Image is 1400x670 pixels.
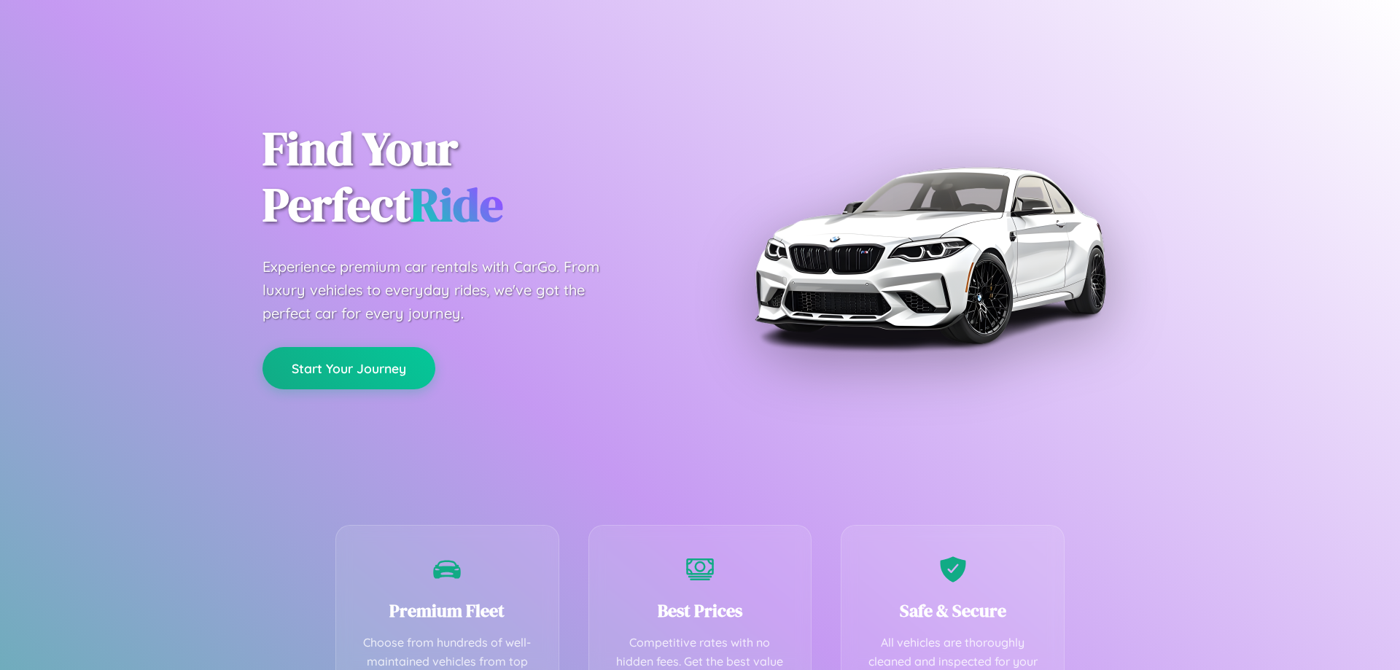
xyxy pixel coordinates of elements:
[863,599,1042,623] h3: Safe & Secure
[611,599,790,623] h3: Best Prices
[262,347,435,389] button: Start Your Journey
[358,599,537,623] h3: Premium Fleet
[411,173,503,236] span: Ride
[262,255,627,325] p: Experience premium car rentals with CarGo. From luxury vehicles to everyday rides, we've got the ...
[262,121,678,233] h1: Find Your Perfect
[747,73,1112,437] img: Premium BMW car rental vehicle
